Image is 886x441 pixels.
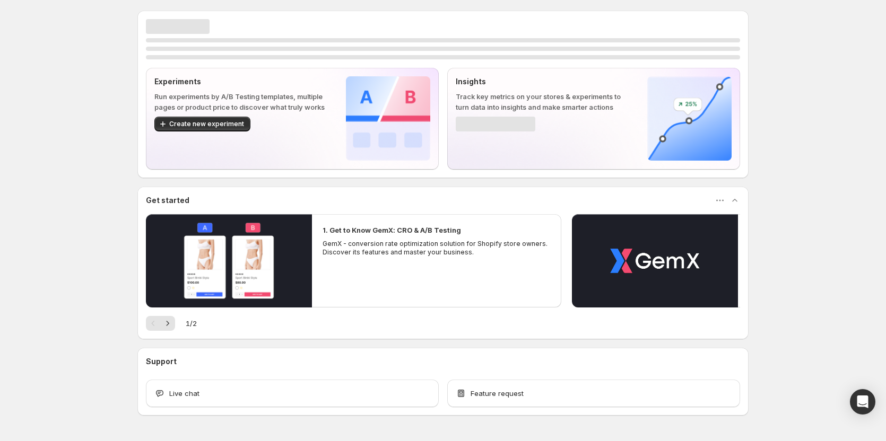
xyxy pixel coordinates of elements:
img: Experiments [346,76,430,161]
span: Feature request [471,388,524,399]
p: Insights [456,76,630,87]
div: Open Intercom Messenger [850,389,875,414]
button: Play video [572,214,738,307]
button: Next [160,316,175,331]
p: GemX - conversion rate optimization solution for Shopify store owners. Discover its features and ... [323,240,551,257]
span: Create new experiment [169,120,244,128]
p: Experiments [154,76,329,87]
nav: Pagination [146,316,175,331]
button: Play video [146,214,312,307]
img: Insights [647,76,732,161]
h3: Support [146,356,177,367]
h2: 1. Get to Know GemX: CRO & A/B Testing [323,225,461,235]
p: Track key metrics on your stores & experiments to turn data into insights and make smarter actions [456,91,630,112]
button: Create new experiment [154,117,250,131]
span: 1 / 2 [186,318,197,329]
span: Live chat [169,388,199,399]
p: Run experiments by A/B Testing templates, multiple pages or product price to discover what truly ... [154,91,329,112]
h3: Get started [146,195,189,206]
